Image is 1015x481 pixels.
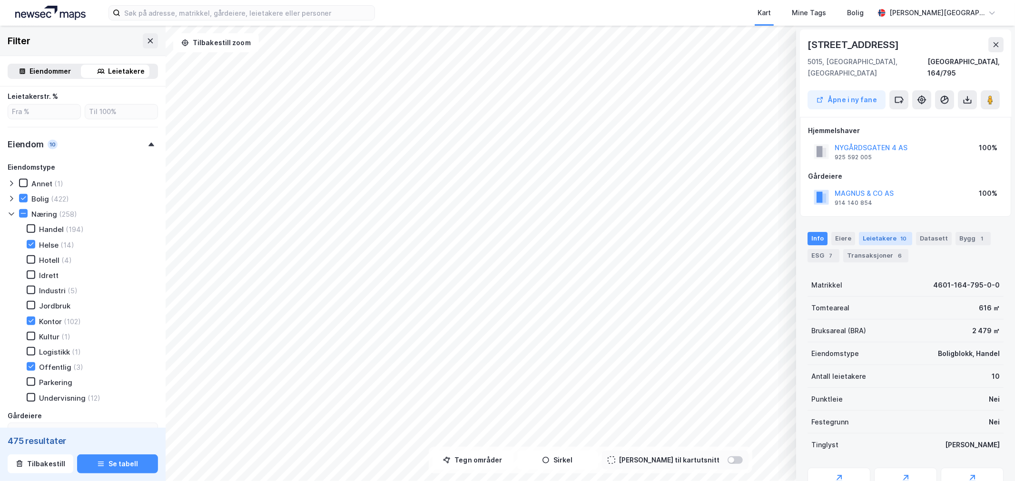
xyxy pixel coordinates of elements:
div: 1 [977,234,987,243]
button: Sirkel [517,451,598,470]
div: (12) [88,394,100,403]
div: (5) [68,286,78,295]
div: Gårdeiere [808,171,1003,182]
button: Tegn områder [433,451,513,470]
div: Kart [758,7,771,19]
div: Leietakere [108,66,145,77]
div: [PERSON_NAME] til kartutsnitt [619,454,720,466]
div: Kontor [39,317,62,326]
button: Åpne i ny fane [808,90,886,109]
div: Hjemmelshaver [808,125,1003,136]
div: 5015, [GEOGRAPHIC_DATA], [GEOGRAPHIC_DATA] [808,56,927,79]
div: 475 resultater [8,435,158,447]
div: Jordbruk [39,301,70,310]
div: Transaksjoner [843,249,908,262]
div: [PERSON_NAME] [945,439,1000,451]
div: (14) [60,240,74,250]
button: Tilbakestill zoom [173,33,259,52]
div: (422) [51,194,69,203]
div: Filter [8,33,30,48]
button: Se tabell [77,454,158,473]
div: (1) [61,332,70,341]
div: (102) [64,317,81,326]
div: Helse [39,240,59,250]
img: logo.a4113a55bc3d86da70a041830d287a7e.svg [15,6,86,20]
div: Antall leietakere [811,371,866,382]
div: ESG [808,249,839,262]
div: (258) [59,210,77,219]
div: 914 140 854 [835,199,872,207]
iframe: Chat Widget [967,435,1015,481]
div: Bygg [956,232,991,245]
div: Leietakerstr. % [8,91,58,102]
div: 6 [895,251,905,260]
div: Bolig [847,7,864,19]
div: Leietakere [859,232,912,245]
div: (4) [61,256,72,265]
div: Eiendom [8,139,44,150]
div: 10 [48,140,58,149]
div: 616 ㎡ [979,302,1000,314]
div: [GEOGRAPHIC_DATA], 164/795 [927,56,1004,79]
div: 7 [826,251,836,260]
input: Søk på adresse, matrikkel, gårdeiere, leietakere eller personer [120,6,374,20]
div: Handel [39,225,64,234]
div: Matrikkel [811,279,842,291]
div: Nei [989,416,1000,428]
div: Undervisning [39,394,86,403]
div: Hotell [39,256,59,265]
div: (1) [54,179,63,188]
div: Bolig [31,194,49,203]
div: Festegrunn [811,416,848,428]
div: Eiere [831,232,855,245]
div: Offentlig [39,363,71,372]
div: 10 [898,234,908,243]
div: Tinglyst [811,439,838,451]
div: 10 [992,371,1000,382]
div: Parkering [39,378,72,387]
div: 2 479 ㎡ [972,325,1000,337]
div: Bruksareal (BRA) [811,325,866,337]
input: Til 100% [85,105,158,119]
button: Tilbakestill [8,454,73,473]
div: Idrett [39,271,59,280]
div: 4601-164-795-0-0 [933,279,1000,291]
div: (194) [66,225,84,234]
div: (1) [72,347,81,356]
div: Info [808,232,828,245]
div: [PERSON_NAME][GEOGRAPHIC_DATA] [889,7,985,19]
div: 100% [979,188,997,199]
div: Punktleie [811,394,843,405]
div: Tomteareal [811,302,849,314]
div: (3) [73,363,83,372]
div: Nei [989,394,1000,405]
div: [STREET_ADDRESS] [808,37,901,52]
div: Logistikk [39,347,70,356]
div: Kultur [39,332,59,341]
div: Eiendomstype [8,162,55,173]
div: Næring [31,210,57,219]
div: Eiendomstype [811,348,859,359]
div: Industri [39,286,66,295]
div: Datasett [916,232,952,245]
div: Mine Tags [792,7,826,19]
div: Gårdeiere [8,410,42,422]
input: Fra % [8,105,80,119]
div: 925 592 005 [835,154,872,161]
div: 100% [979,142,997,154]
div: Annet [31,179,52,188]
div: Boligblokk, Handel [938,348,1000,359]
div: Eiendommer [30,66,71,77]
